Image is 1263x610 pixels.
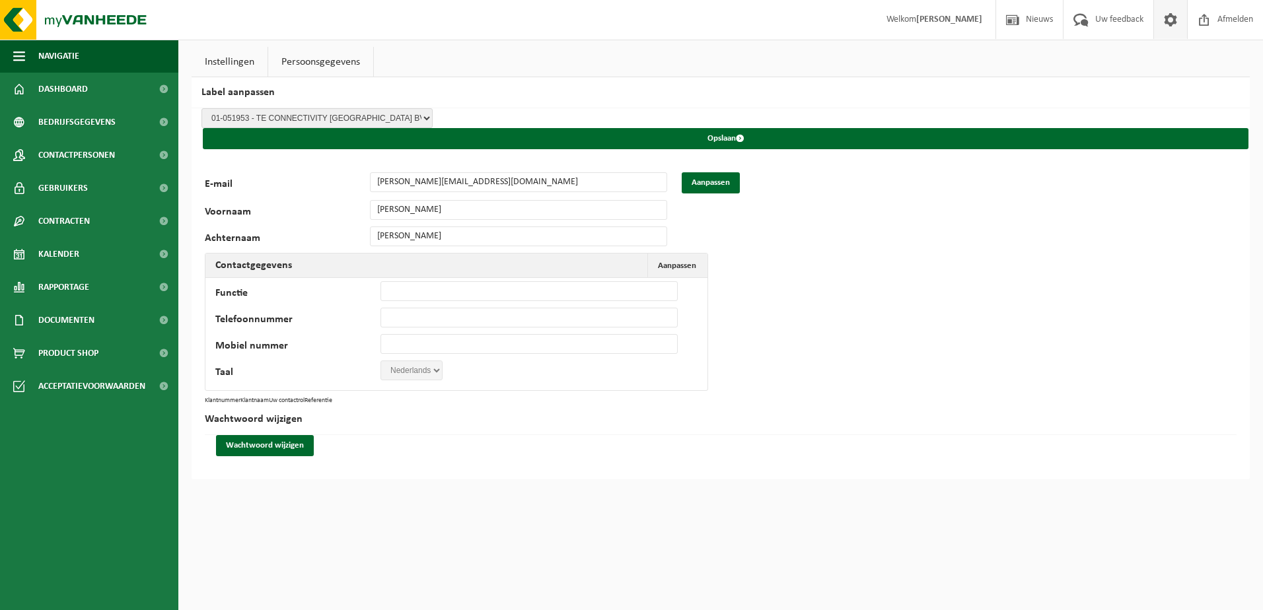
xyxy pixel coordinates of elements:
[215,314,380,327] label: Telefoonnummer
[38,172,88,205] span: Gebruikers
[658,261,696,270] span: Aanpassen
[38,370,145,403] span: Acceptatievoorwaarden
[38,40,79,73] span: Navigatie
[216,435,314,456] button: Wachtwoord wijzigen
[305,397,332,404] th: Referentie
[38,238,79,271] span: Kalender
[215,367,380,380] label: Taal
[38,73,88,106] span: Dashboard
[203,128,1248,149] button: Opslaan
[38,304,94,337] span: Documenten
[215,341,380,354] label: Mobiel nummer
[215,288,380,301] label: Functie
[916,15,982,24] strong: [PERSON_NAME]
[269,397,305,404] th: Uw contactrol
[205,404,1237,435] h2: Wachtwoord wijzigen
[205,233,370,246] label: Achternaam
[682,172,740,193] button: Aanpassen
[205,397,240,404] th: Klantnummer
[380,360,443,380] select: '; '; ';
[205,254,302,277] h2: Contactgegevens
[38,205,90,238] span: Contracten
[38,271,89,304] span: Rapportage
[647,254,706,277] button: Aanpassen
[268,47,373,77] a: Persoonsgegevens
[38,106,116,139] span: Bedrijfsgegevens
[205,207,370,220] label: Voornaam
[38,337,98,370] span: Product Shop
[370,172,667,192] input: E-mail
[192,47,268,77] a: Instellingen
[240,397,269,404] th: Klantnaam
[38,139,115,172] span: Contactpersonen
[205,179,370,193] label: E-mail
[192,77,1250,108] h2: Label aanpassen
